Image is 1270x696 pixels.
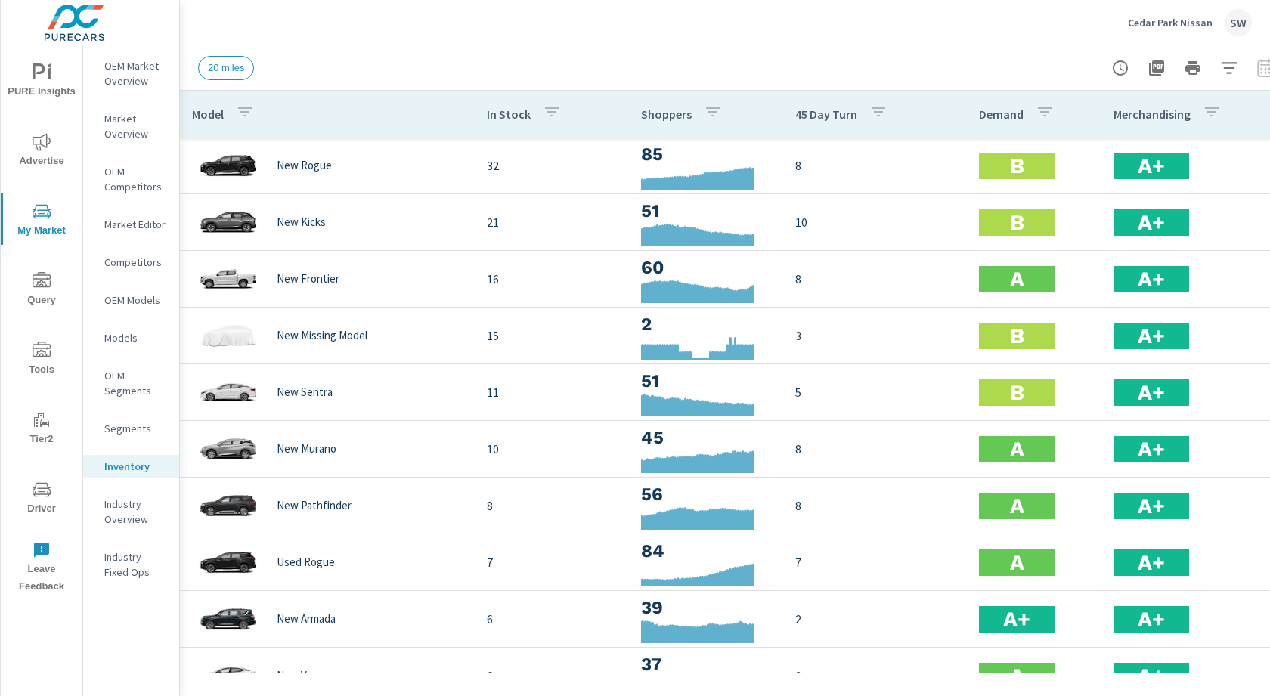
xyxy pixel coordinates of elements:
[83,54,179,92] div: OEM Market Overview
[641,141,771,167] h3: 85
[5,63,78,101] span: PURE Insights
[795,496,955,515] p: 8
[795,553,955,571] p: 7
[487,610,617,628] p: 6
[1010,379,1024,406] h2: B
[83,213,179,236] div: Market Editor
[1010,153,1024,179] h2: B
[198,200,259,245] img: glamour
[277,272,339,286] p: New Frontier
[641,255,771,280] h3: 60
[277,215,326,229] p: New Kicks
[487,326,617,345] p: 15
[641,311,771,337] h3: 2
[795,610,955,628] p: 2
[1138,153,1165,179] h2: A+
[641,107,692,122] p: Shoppers
[104,549,167,580] p: Industry Fixed Ops
[795,326,955,345] p: 3
[5,133,78,170] span: Advertise
[1138,493,1165,519] h2: A+
[641,595,771,620] h3: 39
[83,493,179,531] div: Industry Overview
[5,411,78,448] span: Tier2
[104,368,167,398] p: OEM Segments
[277,442,336,456] p: New Murano
[1010,549,1024,576] h2: A
[198,596,259,642] img: glamour
[277,159,332,172] p: New Rogue
[104,217,167,232] p: Market Editor
[83,326,179,349] div: Models
[795,213,955,231] p: 10
[641,198,771,224] h3: 51
[5,481,78,518] span: Driver
[104,58,167,88] p: OEM Market Overview
[1138,209,1165,236] h2: A+
[1128,16,1213,29] p: Cedar Park Nissan
[277,499,352,512] p: New Pathfinder
[487,667,617,685] p: 6
[199,62,253,73] span: 20 miles
[487,383,617,401] p: 11
[1010,436,1024,462] h2: A
[795,667,955,685] p: 3
[641,481,771,507] h3: 56
[1138,606,1165,633] h2: A+
[1003,606,1030,633] h2: A+
[1138,266,1165,292] h2: A+
[1225,9,1252,36] div: SW
[277,669,327,682] p: New Versa
[198,313,259,358] img: glamour
[1010,493,1024,519] h2: A
[1138,549,1165,576] h2: A+
[277,612,336,626] p: New Armada
[1138,663,1165,689] h2: A+
[5,203,78,240] span: My Market
[795,440,955,458] p: 8
[1010,266,1024,292] h2: A
[83,364,179,402] div: OEM Segments
[277,329,367,342] p: New Missing Model
[104,330,167,345] p: Models
[277,555,335,569] p: Used Rogue
[795,156,955,175] p: 8
[795,270,955,288] p: 8
[192,107,224,122] p: Model
[1010,323,1024,349] h2: B
[83,546,179,583] div: Industry Fixed Ops
[83,289,179,311] div: OEM Models
[1178,53,1208,83] button: Print Report
[1138,379,1165,406] h2: A+
[487,213,617,231] p: 21
[198,256,259,302] img: glamour
[487,107,531,122] p: In Stock
[487,496,617,515] p: 8
[104,292,167,308] p: OEM Models
[198,370,259,415] img: glamour
[1214,53,1244,83] button: Apply Filters
[277,385,333,399] p: New Sentra
[83,107,179,145] div: Market Overview
[641,368,771,394] h3: 51
[1010,209,1024,236] h2: B
[641,425,771,450] h3: 45
[487,270,617,288] p: 16
[1114,107,1191,122] p: Merchandising
[1,45,82,602] div: nav menu
[1138,323,1165,349] h2: A+
[104,111,167,141] p: Market Overview
[1141,53,1172,83] button: "Export Report to PDF"
[487,440,617,458] p: 10
[83,455,179,478] div: Inventory
[795,383,955,401] p: 5
[83,160,179,198] div: OEM Competitors
[979,107,1024,122] p: Demand
[641,651,771,677] h3: 37
[83,417,179,440] div: Segments
[1138,436,1165,462] h2: A+
[104,459,167,474] p: Inventory
[83,251,179,274] div: Competitors
[5,272,78,309] span: Query
[5,342,78,379] span: Tools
